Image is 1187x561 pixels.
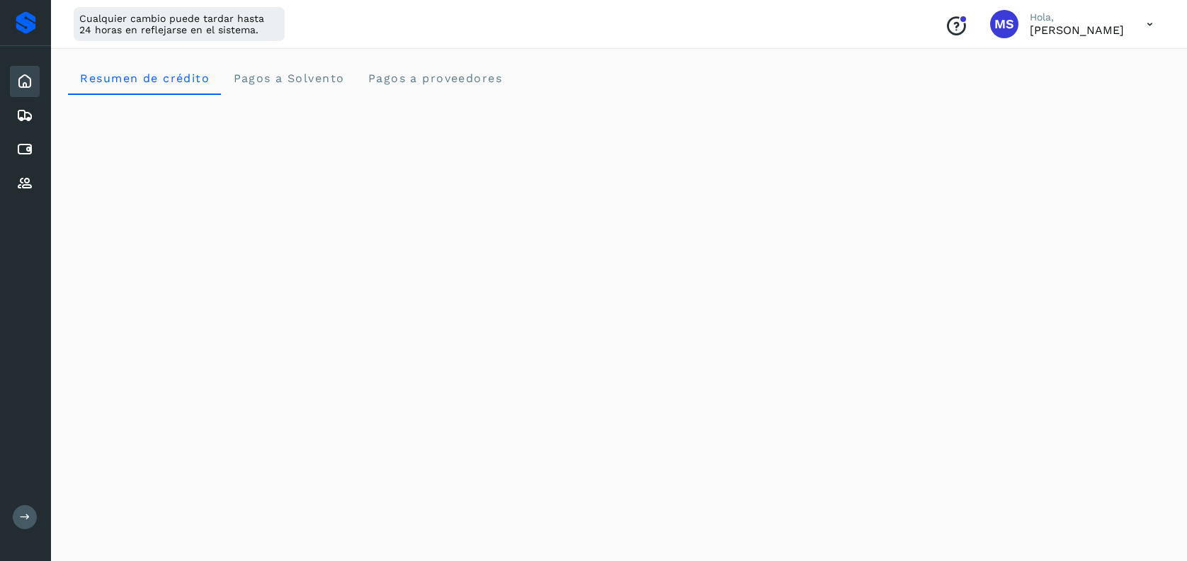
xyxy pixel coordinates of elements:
[1030,23,1124,37] p: Mariana Salazar
[74,7,285,41] div: Cualquier cambio puede tardar hasta 24 horas en reflejarse en el sistema.
[1030,11,1124,23] p: Hola,
[232,72,344,85] span: Pagos a Solvento
[10,66,40,97] div: Inicio
[79,72,210,85] span: Resumen de crédito
[10,168,40,199] div: Proveedores
[10,100,40,131] div: Embarques
[10,134,40,165] div: Cuentas por pagar
[367,72,502,85] span: Pagos a proveedores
